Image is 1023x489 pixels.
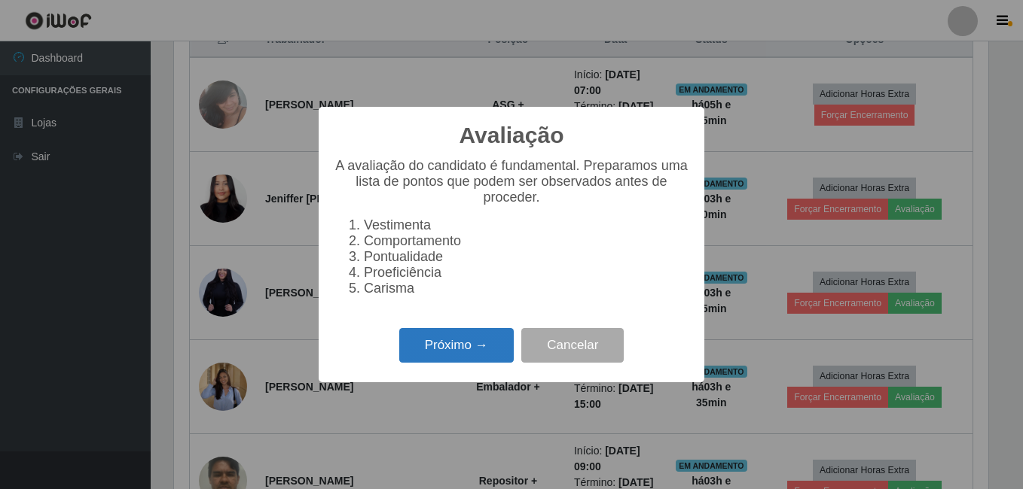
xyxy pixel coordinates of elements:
[364,249,689,265] li: Pontualidade
[399,328,514,363] button: Próximo →
[364,233,689,249] li: Comportamento
[364,265,689,281] li: Proeficiência
[521,328,624,363] button: Cancelar
[364,281,689,296] li: Carisma
[334,158,689,205] p: A avaliação do candidato é fundamental. Preparamos uma lista de pontos que podem ser observados a...
[364,217,689,233] li: Vestimenta
[460,122,564,149] h2: Avaliação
